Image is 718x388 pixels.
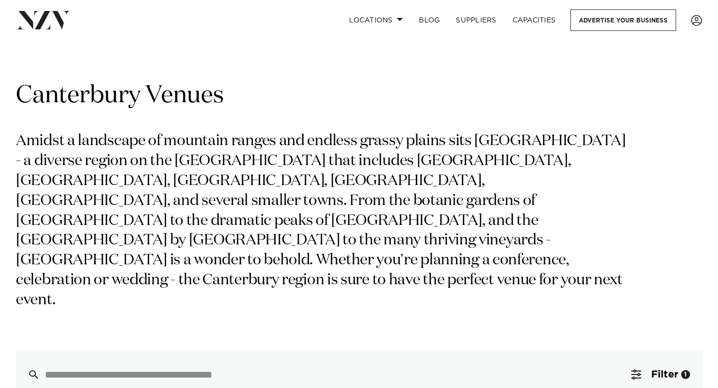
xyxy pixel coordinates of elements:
img: nzv-logo.png [16,11,70,29]
h1: Canterbury Venues [16,80,702,112]
a: Capacities [505,9,564,31]
a: Advertise your business [570,9,676,31]
a: Locations [341,9,411,31]
a: SUPPLIERS [448,9,504,31]
span: Filter [651,370,678,380]
a: BLOG [411,9,448,31]
div: 1 [681,370,690,379]
p: Amidst a landscape of mountain ranges and endless grassy plains sits [GEOGRAPHIC_DATA] - a divers... [16,132,632,311]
